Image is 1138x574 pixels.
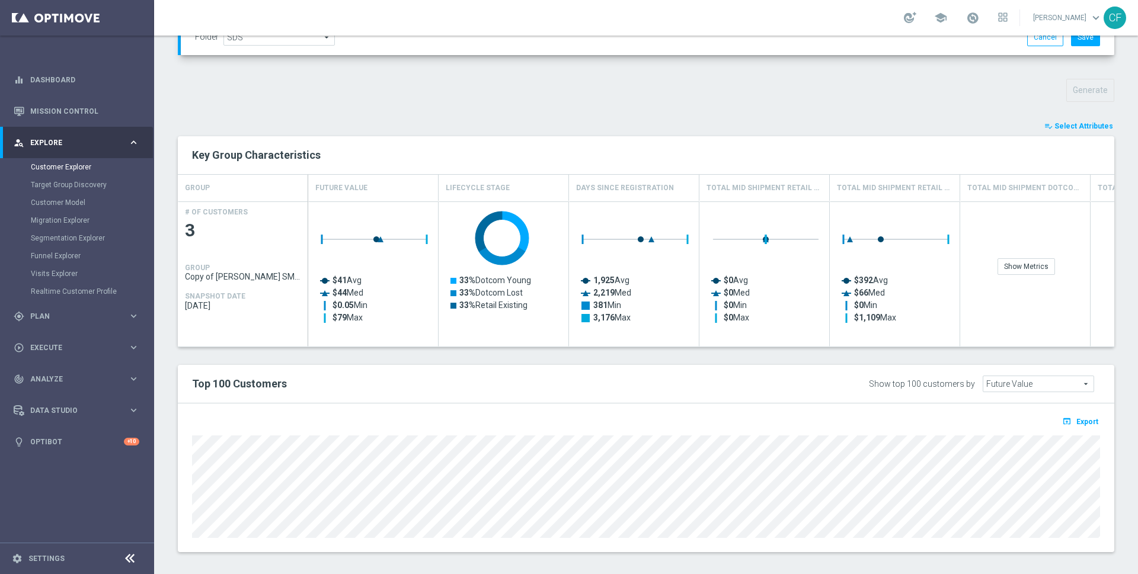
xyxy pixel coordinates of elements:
div: Optibot [14,426,139,457]
text: Min [724,300,747,310]
i: lightbulb [14,437,24,447]
text: Max [854,313,896,322]
tspan: $79 [333,313,347,322]
text: Avg [593,275,629,285]
h4: Total Mid Shipment Retail Transaction Amount, Last Month [707,178,822,198]
span: Execute [30,344,128,351]
h4: # OF CUSTOMERS [185,208,248,216]
text: Min [333,300,367,310]
button: gps_fixed Plan keyboard_arrow_right [13,312,140,321]
i: play_circle_outline [14,342,24,353]
text: Dotcom Young [459,275,531,285]
text: Max [333,313,363,322]
span: Data Studio [30,407,128,414]
tspan: 33% [459,275,475,285]
span: 3 [185,219,301,242]
a: Settings [28,555,65,562]
div: Analyze [14,374,128,384]
h4: Future Value [315,178,367,198]
div: Visits Explorer [31,265,153,283]
div: Segmentation Explorer [31,229,153,247]
h4: GROUP [185,178,210,198]
i: keyboard_arrow_right [128,137,139,148]
i: keyboard_arrow_right [128,373,139,384]
text: Med [333,288,363,297]
tspan: $0 [724,275,733,285]
button: Generate [1066,79,1114,102]
div: Mission Control [14,95,139,127]
text: Max [593,313,631,322]
button: Cancel [1027,29,1063,46]
div: Plan [14,311,128,322]
span: 2025-10-07 [185,301,301,310]
a: Target Group Discovery [31,180,123,190]
button: Save [1071,29,1100,46]
h4: SNAPSHOT DATE [185,292,245,300]
text: Avg [333,275,362,285]
h2: Top 100 Customers [192,377,714,391]
tspan: 1,925 [593,275,615,285]
h2: Key Group Characteristics [192,148,1100,162]
text: Med [854,288,885,297]
div: Press SPACE to select this row. [178,201,308,347]
text: Min [593,300,621,310]
tspan: $0 [854,300,864,310]
a: Segmentation Explorer [31,233,123,243]
a: Visits Explorer [31,269,123,278]
span: school [934,11,947,24]
button: Data Studio keyboard_arrow_right [13,406,140,415]
text: Dotcom Lost [459,288,523,297]
div: track_changes Analyze keyboard_arrow_right [13,374,140,384]
div: +10 [124,438,139,445]
a: Dashboard [30,64,139,95]
tspan: 2,219 [593,288,615,297]
a: Customer Explorer [31,162,123,172]
div: lightbulb Optibot +10 [13,437,140,447]
tspan: $0 [724,288,733,297]
i: equalizer [14,75,24,85]
text: Avg [854,275,888,285]
tspan: $41 [333,275,347,285]
tspan: $0 [724,313,733,322]
h4: Total Mid Shipment Dotcom Transaction Amount [967,178,1083,198]
div: equalizer Dashboard [13,75,140,85]
tspan: $66 [854,288,868,297]
button: play_circle_outline Execute keyboard_arrow_right [13,343,140,352]
span: Explore [30,139,128,146]
i: keyboard_arrow_right [128,342,139,353]
div: Data Studio [14,405,128,416]
i: playlist_add_check [1044,122,1053,130]
div: Show top 100 customers by [869,379,975,389]
div: Explore [14,137,128,148]
tspan: 3,176 [593,313,615,322]
tspan: $44 [333,288,347,297]
tspan: 33% [459,288,475,297]
div: Migration Explorer [31,211,153,229]
i: person_search [14,137,24,148]
text: Max [724,313,749,322]
div: Dashboard [14,64,139,95]
label: Folder [195,32,219,42]
button: person_search Explore keyboard_arrow_right [13,138,140,147]
tspan: 381 [593,300,608,310]
tspan: $0.05 [333,300,354,310]
text: Retail Existing [459,300,528,310]
div: Target Group Discovery [31,176,153,194]
a: Funnel Explorer [31,251,123,261]
span: keyboard_arrow_down [1089,11,1102,24]
button: Mission Control [13,107,140,116]
i: open_in_browser [1062,416,1075,426]
div: Customer Explorer [31,158,153,176]
i: track_changes [14,374,24,384]
i: keyboard_arrow_right [128,405,139,416]
h4: GROUP [185,264,210,272]
text: Med [724,288,750,297]
i: gps_fixed [14,311,24,322]
a: Customer Model [31,198,123,207]
tspan: $1,109 [854,313,880,322]
div: Realtime Customer Profile [31,283,153,300]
